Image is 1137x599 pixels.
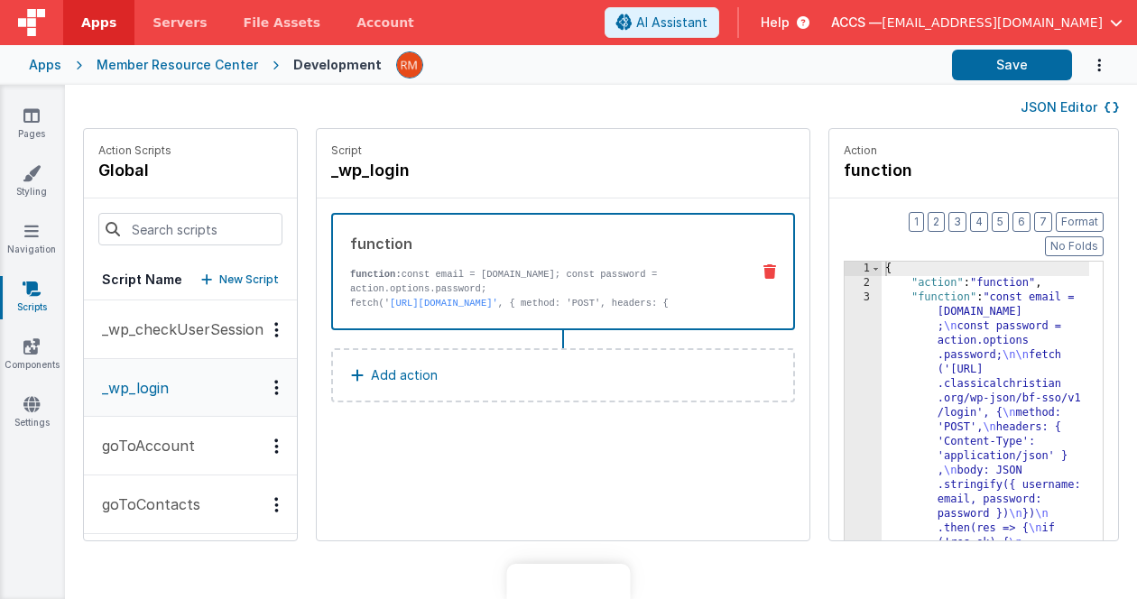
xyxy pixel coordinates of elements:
[81,14,116,32] span: Apps
[844,158,1104,183] h4: function
[948,212,966,232] button: 3
[831,14,1123,32] button: ACCS — [EMAIL_ADDRESS][DOMAIN_NAME]
[397,52,422,78] img: 1e10b08f9103151d1000344c2f9be56b
[263,380,290,395] div: Options
[831,14,882,32] span: ACCS —
[909,212,924,232] button: 1
[1072,47,1108,84] button: Options
[845,262,882,276] div: 1
[761,14,790,32] span: Help
[98,158,171,183] h4: global
[201,271,279,289] button: New Script
[91,318,263,340] p: _wp_checkUserSession
[91,493,200,515] p: goToContacts
[91,435,195,456] p: goToAccount
[992,212,1009,232] button: 5
[84,359,297,417] button: _wp_login
[350,269,402,280] strong: function:
[1034,212,1052,232] button: 7
[390,298,498,309] a: [URL][DOMAIN_NAME]'
[952,50,1072,80] button: Save
[219,271,279,289] p: New Script
[98,213,282,245] input: Search scripts
[1012,212,1031,232] button: 6
[102,271,182,289] h5: Script Name
[263,438,290,454] div: Options
[1045,236,1104,256] button: No Folds
[263,497,290,512] div: Options
[350,233,716,254] div: function
[263,322,290,337] div: Options
[29,56,61,74] div: Apps
[928,212,945,232] button: 2
[84,475,297,534] button: goToContacts
[970,212,988,232] button: 4
[331,348,795,402] button: Add action
[293,56,382,74] div: Development
[84,534,297,593] button: goToDashBoard
[350,267,716,296] p: const email = [DOMAIN_NAME]; const password = action.options.password;
[845,276,882,290] div: 2
[97,56,258,74] div: Member Resource Center
[882,14,1103,32] span: [EMAIL_ADDRESS][DOMAIN_NAME]
[244,14,321,32] span: File Assets
[350,296,716,411] p: fetch(' , { method: 'POST', headers: { 'Content-Type': 'application/json' }, body: JSON.stringify...
[636,14,707,32] span: AI Assistant
[605,7,719,38] button: AI Assistant
[91,377,169,399] p: _wp_login
[84,417,297,475] button: goToAccount
[98,143,171,158] p: Action Scripts
[331,143,795,158] p: Script
[1021,98,1119,116] button: JSON Editor
[153,14,207,32] span: Servers
[84,300,297,359] button: _wp_checkUserSession
[844,143,1104,158] p: Action
[331,158,602,183] h4: _wp_login
[1056,212,1104,232] button: Format
[371,364,438,386] p: Add action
